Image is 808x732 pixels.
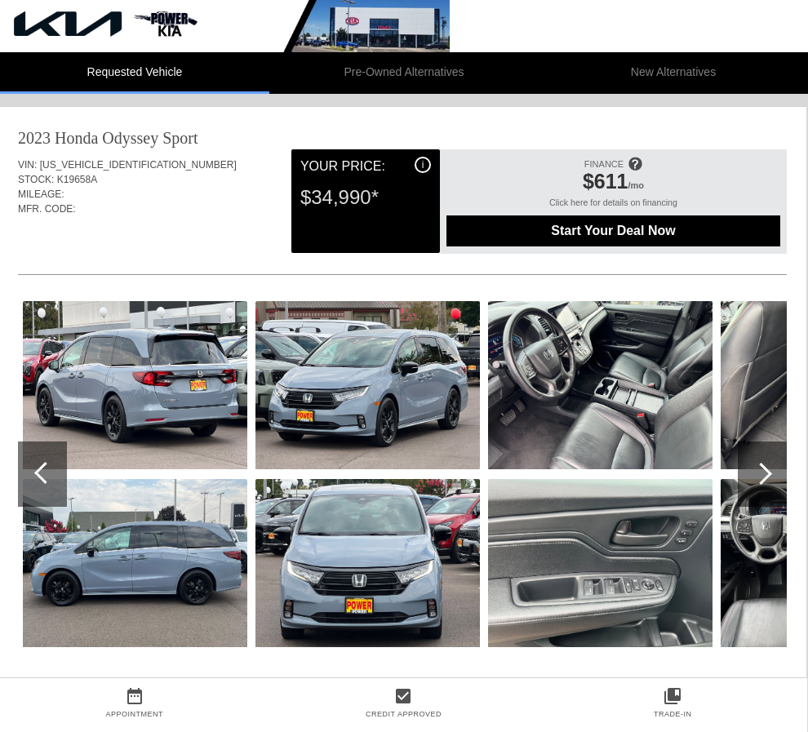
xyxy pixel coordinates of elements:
span: $611 [583,170,628,193]
span: VIN: [18,159,37,171]
li: New Alternatives [539,52,808,94]
div: /mo [455,170,772,197]
span: K19658A [57,174,97,185]
div: Your Price: [300,157,431,176]
img: 69f80efaab104c17ae6a3662949834de.jpg [488,301,713,469]
span: MILEAGE: [18,189,64,200]
span: [US_VEHICLE_IDENTIFICATION_NUMBER] [40,159,237,171]
a: check_box [269,686,539,706]
div: Sport [162,126,198,149]
img: 57284f5c8c3f4a59b8cf8bd23ab56e3c.jpg [488,479,713,647]
a: Trade-In [654,710,692,718]
img: 131942b00135412590819fe800a87a05.jpg [255,301,480,469]
a: Credit Approved [366,710,442,718]
img: 9c0cbe08276a40fe9038d58dfdc85f40.jpg [23,301,247,469]
span: MFR. CODE: [18,203,76,215]
img: 6b0da2ece47d49df9902787c708fafdb.jpg [23,479,247,647]
span: FINANCE [584,159,624,169]
div: 2023 Honda Odyssey [18,126,158,149]
span: Start Your Deal Now [463,224,763,238]
a: collections_bookmark [538,686,807,706]
span: STOCK: [18,174,54,185]
div: Click here for details on financing [446,197,780,215]
li: Pre-Owned Alternatives [269,52,539,94]
div: $34,990* [300,176,431,219]
div: Quoted on [DATE] 10:52:28 AM [18,226,787,252]
img: d1ad4797ac6d41408c82d62e433f9aaf.jpg [255,479,480,647]
span: i [422,159,424,171]
a: Appointment [106,710,164,718]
